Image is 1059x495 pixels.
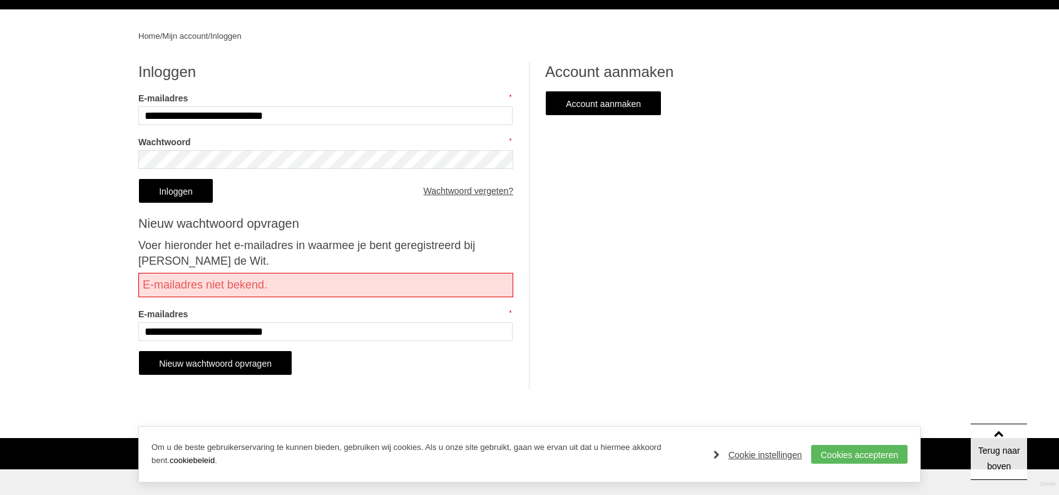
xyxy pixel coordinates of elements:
[714,446,802,464] a: Cookie instellingen
[138,91,513,106] label: E-mailadres
[170,456,215,465] a: cookiebeleid
[1040,476,1056,492] a: Divide
[138,273,513,297] span: E-mailadres niet bekend.
[138,63,513,81] h1: Inloggen
[424,178,513,203] a: Wachtwoord vergeten?
[971,424,1027,480] a: Terug naar boven
[545,91,662,116] a: Account aanmaken
[160,31,163,41] span: /
[210,31,242,41] a: Inloggen
[138,178,213,203] a: Inloggen
[162,31,208,41] a: Mijn account
[208,31,210,41] span: /
[138,350,292,375] a: Nieuw wachtwoord opvragen
[151,441,701,467] p: Om u de beste gebruikerservaring te kunnen bieden, gebruiken wij cookies. Als u onze site gebruik...
[138,135,513,150] label: Wachtwoord
[138,31,160,41] a: Home
[811,445,908,464] a: Cookies accepteren
[138,307,513,322] label: E-mailadres
[138,216,513,232] h2: Nieuw wachtwoord opvragen
[545,63,920,81] h1: Account aanmaken
[138,238,513,269] p: Voer hieronder het e-mailadres in waarmee je bent geregistreerd bij [PERSON_NAME] de Wit.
